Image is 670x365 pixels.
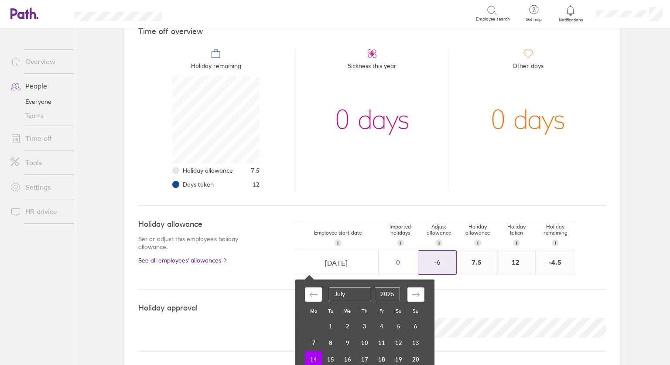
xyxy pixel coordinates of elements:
[295,226,381,250] div: Employee start date
[185,9,208,17] div: Search
[516,239,517,246] span: i
[557,4,585,23] a: Notifications
[3,95,74,109] a: Everyone
[3,154,74,171] a: Tools
[3,130,74,147] a: Time off
[379,308,384,314] small: Fr
[476,17,510,22] span: Employee search
[305,334,322,351] td: Monday, July 7, 2025
[390,334,407,351] td: Saturday, July 12, 2025
[310,308,317,314] small: Mo
[339,318,356,334] td: Wednesday, July 2, 2025
[183,167,233,174] span: Holiday allowance
[295,304,606,310] h5: Holiday requests approved by:
[3,53,74,70] a: Overview
[138,257,260,264] a: See all employees' allowances
[138,220,260,229] h4: Holiday allowance
[3,77,74,95] a: People
[536,220,575,250] div: Holiday remaining
[458,220,497,250] div: Holiday allowance
[3,203,74,220] a: HR advice
[335,76,410,164] div: 0 days
[328,308,333,314] small: Tu
[396,308,401,314] small: Sa
[344,308,351,314] small: We
[491,76,565,164] div: 0 days
[457,250,496,275] div: 7.5
[322,334,339,351] td: Tuesday, July 8, 2025
[373,334,390,351] td: Friday, July 11, 2025
[3,178,74,196] a: Settings
[3,109,74,123] a: Teams
[536,250,575,275] div: -4.5
[322,318,339,334] td: Tuesday, July 1, 2025
[251,167,260,174] span: 7.5
[400,239,401,246] span: i
[555,239,556,246] span: i
[418,258,456,266] div: -6
[381,220,420,250] div: Imported holidays
[373,318,390,334] td: Friday, July 4, 2025
[520,17,548,22] span: Get help
[477,239,479,246] span: i
[191,59,241,76] span: Holiday remaining
[379,258,417,266] div: 0
[407,334,424,351] td: Sunday, July 13, 2025
[295,251,378,275] input: dd/mm/yyyy
[356,334,373,351] td: Thursday, July 10, 2025
[138,235,260,251] p: Set or adjust this employee's holiday allowance.
[337,239,338,246] span: i
[407,318,424,334] td: Sunday, July 6, 2025
[138,27,606,36] h4: Time off overview
[420,220,458,250] div: Adjust allowance
[413,308,418,314] small: Su
[407,287,424,302] div: Move forward to switch to the next month.
[438,239,440,246] span: i
[362,308,367,314] small: Th
[183,181,214,188] span: Days taken
[339,334,356,351] td: Wednesday, July 9, 2025
[305,287,322,302] div: Move backward to switch to the previous month.
[513,59,544,76] span: Other days
[497,220,536,250] div: Holiday taken
[557,17,585,23] span: Notifications
[348,59,397,76] span: Sickness this year
[253,181,260,188] span: 12
[496,250,535,275] div: 12
[390,318,407,334] td: Saturday, July 5, 2025
[356,318,373,334] td: Thursday, July 3, 2025
[138,304,295,313] h4: Holiday approval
